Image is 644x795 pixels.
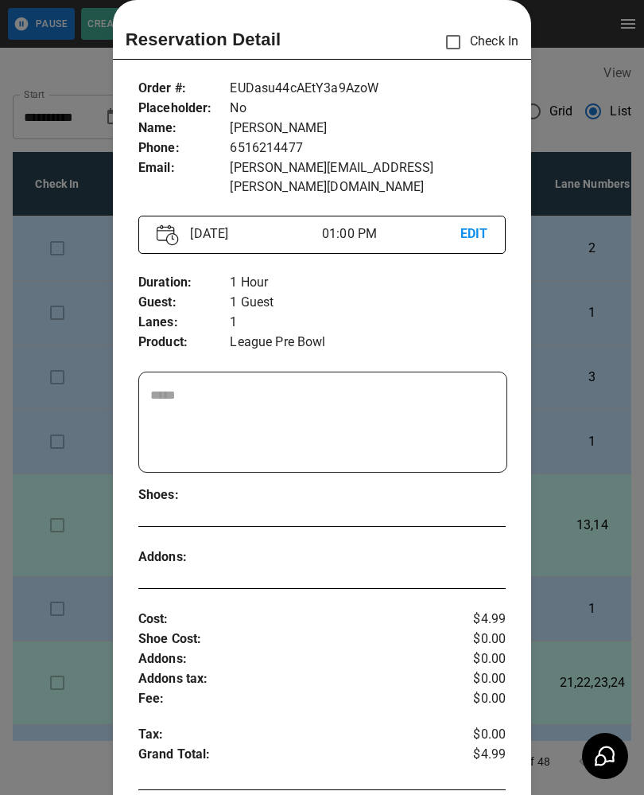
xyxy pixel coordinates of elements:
p: Shoes : [138,485,231,505]
p: Fee : [138,689,444,709]
p: $4.99 [444,610,506,629]
p: 1 Guest [230,293,506,313]
p: Order # : [138,79,231,99]
p: Placeholder : [138,99,231,119]
p: League Pre Bowl [230,333,506,353]
p: $4.99 [444,745,506,769]
p: Duration : [138,273,231,293]
p: EDIT [460,224,488,244]
p: Product : [138,333,231,353]
p: Guest : [138,293,231,313]
p: Grand Total : [138,745,444,769]
p: 6516214477 [230,138,506,158]
p: Lanes : [138,313,231,333]
p: $0.00 [444,669,506,689]
p: Phone : [138,138,231,158]
p: 1 [230,313,506,333]
p: [PERSON_NAME] [230,119,506,138]
p: [PERSON_NAME][EMAIL_ADDRESS][PERSON_NAME][DOMAIN_NAME] [230,158,506,197]
p: [DATE] [184,224,322,244]
p: Cost : [138,610,444,629]
p: Reservation Detail [126,26,281,53]
p: 1 Hour [230,273,506,293]
p: Name : [138,119,231,138]
p: $0.00 [444,725,506,745]
p: 01:00 PM [322,224,460,244]
p: Addons tax : [138,669,444,689]
p: Tax : [138,725,444,745]
p: Email : [138,158,231,178]
p: No [230,99,506,119]
img: Vector [157,224,179,246]
p: $0.00 [444,629,506,649]
p: EUDasu44cAEtY3a9AzoW [230,79,506,99]
p: Shoe Cost : [138,629,444,649]
p: $0.00 [444,689,506,709]
p: Check In [436,25,518,59]
p: Addons : [138,548,231,567]
p: Addons : [138,649,444,669]
p: $0.00 [444,649,506,669]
